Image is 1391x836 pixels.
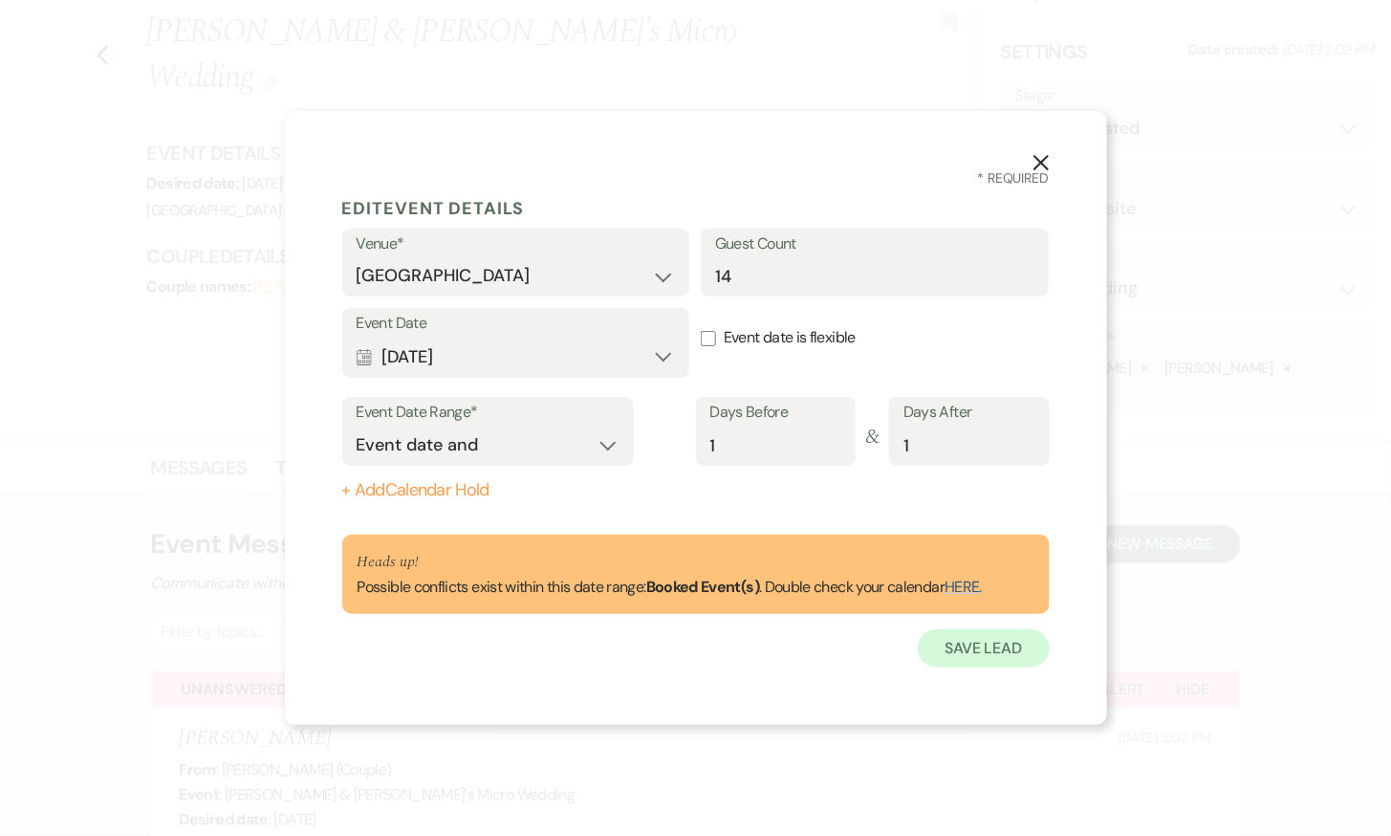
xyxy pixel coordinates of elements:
span: & [865,407,880,468]
label: Days After [903,399,1034,427]
label: Venue* [357,231,676,258]
button: [DATE] [357,338,676,376]
a: HERE. [945,577,982,597]
label: Event Date Range* [357,399,619,427]
button: + AddCalendar Hold [342,481,682,500]
button: Save Lead [918,629,1049,668]
p: Heads up! [358,550,983,575]
label: Days Before [710,399,841,427]
input: Event date is flexible [701,331,716,346]
h3: * Required [342,168,1050,188]
strong: Booked Event(s) [646,577,759,597]
h5: Edit Event Details [342,194,1050,223]
label: Event date is flexible [701,308,1049,368]
label: Guest Count [715,231,1034,258]
label: Event Date [357,310,676,338]
p: Possible conflicts exist within this date range: . Double check your calendar [358,575,983,600]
